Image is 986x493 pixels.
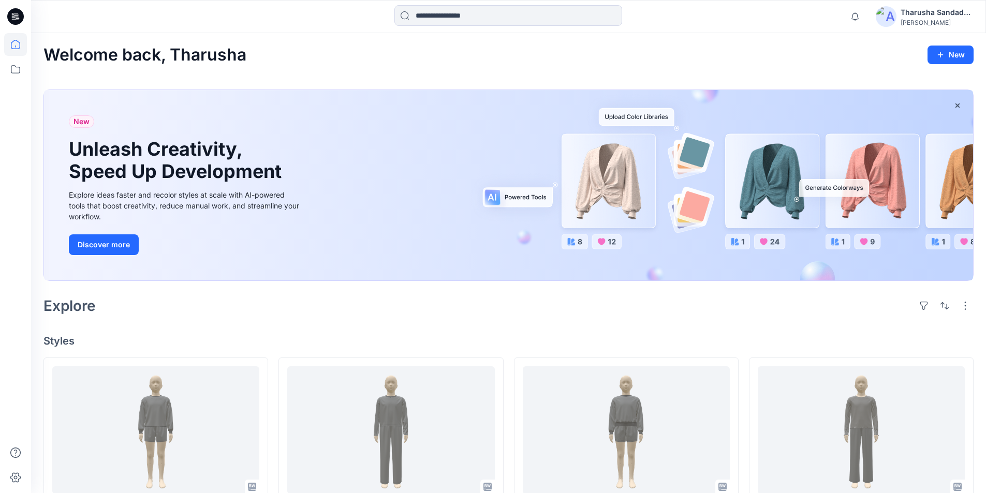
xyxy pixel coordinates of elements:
div: Explore ideas faster and recolor styles at scale with AI-powered tools that boost creativity, red... [69,189,302,222]
button: New [928,46,974,64]
div: Tharusha Sandadeepa [901,6,973,19]
h2: Welcome back, Tharusha [43,46,246,65]
div: [PERSON_NAME] [901,19,973,26]
img: avatar [876,6,896,27]
button: Discover more [69,234,139,255]
h2: Explore [43,297,96,314]
a: Discover more [69,234,302,255]
h1: Unleash Creativity, Speed Up Development [69,138,286,183]
span: New [73,115,90,128]
h4: Styles [43,335,974,347]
